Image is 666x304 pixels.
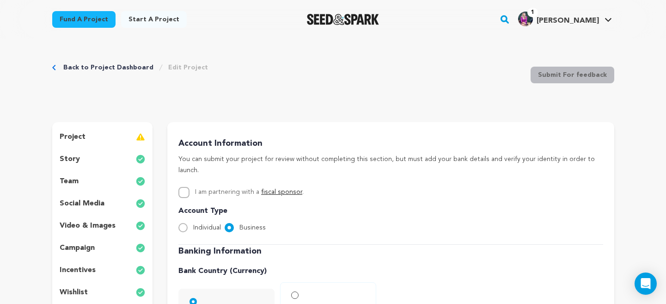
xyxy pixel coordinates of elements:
span: Luna Z.'s Profile [516,10,614,29]
p: Account Information [178,137,603,150]
a: Edit Project [168,63,208,72]
span: I am partnering with a [195,189,259,195]
p: social media [60,198,104,209]
button: wishlist [52,285,153,300]
a: Seed&Spark Homepage [307,14,379,25]
a: Fund a project [52,11,116,28]
button: Submit For feedback [531,67,614,83]
button: social media [52,196,153,211]
p: video & images [60,220,116,231]
label: . [195,189,304,195]
p: incentives [60,265,96,276]
a: Back to Project Dashboard [63,63,153,72]
span: [PERSON_NAME] [537,17,599,25]
img: check-circle-full.svg [136,154,145,165]
p: Bank Country (Currency) [178,266,603,277]
img: IMG_6989.jpg [518,12,533,26]
p: Banking Information [178,245,603,258]
button: video & images [52,218,153,233]
span: Individual [193,224,221,231]
p: wishlist [60,287,88,298]
div: Open Intercom Messenger [635,273,657,295]
p: You can submit your project for review without completing this section, but must add your bank de... [178,154,603,176]
button: project [52,130,153,144]
div: Luna Z.'s Profile [518,12,599,26]
img: check-circle-full.svg [136,265,145,276]
img: check-circle-full.svg [136,198,145,209]
img: warning-full.svg [136,131,145,143]
a: fiscal sponsor [261,189,302,195]
button: campaign [52,241,153,255]
div: Breadcrumb [52,63,208,72]
p: campaign [60,242,95,254]
img: Seed&Spark Logo Dark Mode [307,14,379,25]
button: team [52,174,153,189]
p: project [60,131,86,143]
button: story [52,152,153,167]
a: Luna Z.'s Profile [516,10,614,26]
img: check-circle-full.svg [136,287,145,298]
button: incentives [52,263,153,278]
span: 1 [527,8,538,17]
p: team [60,176,79,187]
img: check-circle-full.svg [136,220,145,231]
img: check-circle-full.svg [136,242,145,254]
img: check-circle-full.svg [136,176,145,187]
span: Business [239,224,266,231]
a: Start a project [121,11,187,28]
p: story [60,154,80,165]
p: Account Type [178,205,603,217]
